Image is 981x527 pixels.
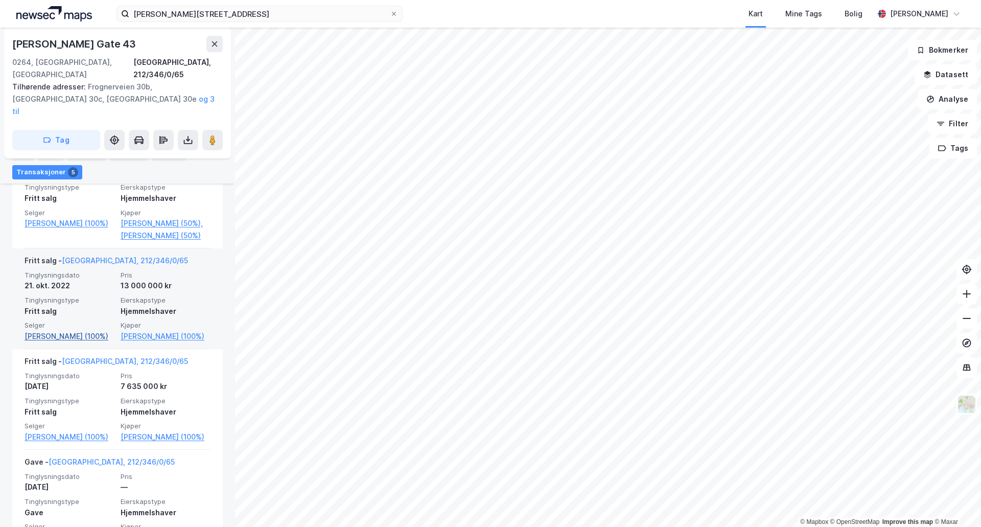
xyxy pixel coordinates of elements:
[12,165,82,179] div: Transaksjoner
[121,305,211,317] div: Hjemmelshaver
[957,395,976,414] img: Z
[928,113,977,134] button: Filter
[121,183,211,192] span: Eierskapstype
[12,56,133,81] div: 0264, [GEOGRAPHIC_DATA], [GEOGRAPHIC_DATA]
[845,8,862,20] div: Bolig
[25,217,114,230] a: [PERSON_NAME] (100%)
[25,472,114,481] span: Tinglysningsdato
[25,271,114,280] span: Tinglysningsdato
[62,256,188,265] a: [GEOGRAPHIC_DATA], 212/346/0/65
[25,422,114,430] span: Selger
[12,130,100,150] button: Tag
[882,518,933,525] a: Improve this map
[49,457,175,466] a: [GEOGRAPHIC_DATA], 212/346/0/65
[121,280,211,292] div: 13 000 000 kr
[25,456,175,472] div: Gave -
[121,209,211,217] span: Kjøper
[25,481,114,493] div: [DATE]
[129,6,390,21] input: Søk på adresse, matrikkel, gårdeiere, leietakere eller personer
[121,321,211,330] span: Kjøper
[25,321,114,330] span: Selger
[25,296,114,305] span: Tinglysningstype
[908,40,977,60] button: Bokmerker
[12,36,138,52] div: [PERSON_NAME] Gate 43
[121,330,211,342] a: [PERSON_NAME] (100%)
[25,397,114,405] span: Tinglysningstype
[68,167,78,177] div: 5
[121,380,211,393] div: 7 635 000 kr
[25,209,114,217] span: Selger
[785,8,822,20] div: Mine Tags
[25,372,114,380] span: Tinglysningsdato
[25,305,114,317] div: Fritt salg
[929,138,977,158] button: Tags
[25,431,114,443] a: [PERSON_NAME] (100%)
[12,81,215,118] div: Frognerveien 30b, [GEOGRAPHIC_DATA] 30c, [GEOGRAPHIC_DATA] 30e
[121,192,211,204] div: Hjemmelshaver
[25,192,114,204] div: Fritt salg
[133,56,223,81] div: [GEOGRAPHIC_DATA], 212/346/0/65
[25,507,114,519] div: Gave
[25,355,188,372] div: Fritt salg -
[12,82,88,91] span: Tilhørende adresser:
[62,357,188,365] a: [GEOGRAPHIC_DATA], 212/346/0/65
[121,397,211,405] span: Eierskapstype
[121,230,211,242] a: [PERSON_NAME] (50%)
[25,280,114,292] div: 21. okt. 2022
[890,8,948,20] div: [PERSON_NAME]
[121,271,211,280] span: Pris
[121,217,211,230] a: [PERSON_NAME] (50%),
[121,406,211,418] div: Hjemmelshaver
[918,89,977,109] button: Analyse
[121,296,211,305] span: Eierskapstype
[121,472,211,481] span: Pris
[25,255,188,271] div: Fritt salg -
[25,497,114,506] span: Tinglysningstype
[915,64,977,85] button: Datasett
[121,481,211,493] div: —
[930,478,981,527] iframe: Chat Widget
[121,422,211,430] span: Kjøper
[25,406,114,418] div: Fritt salg
[749,8,763,20] div: Kart
[25,183,114,192] span: Tinglysningstype
[930,478,981,527] div: Kontrollprogram for chat
[121,372,211,380] span: Pris
[121,497,211,506] span: Eierskapstype
[25,330,114,342] a: [PERSON_NAME] (100%)
[25,380,114,393] div: [DATE]
[800,518,828,525] a: Mapbox
[121,507,211,519] div: Hjemmelshaver
[121,431,211,443] a: [PERSON_NAME] (100%)
[830,518,880,525] a: OpenStreetMap
[16,6,92,21] img: logo.a4113a55bc3d86da70a041830d287a7e.svg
